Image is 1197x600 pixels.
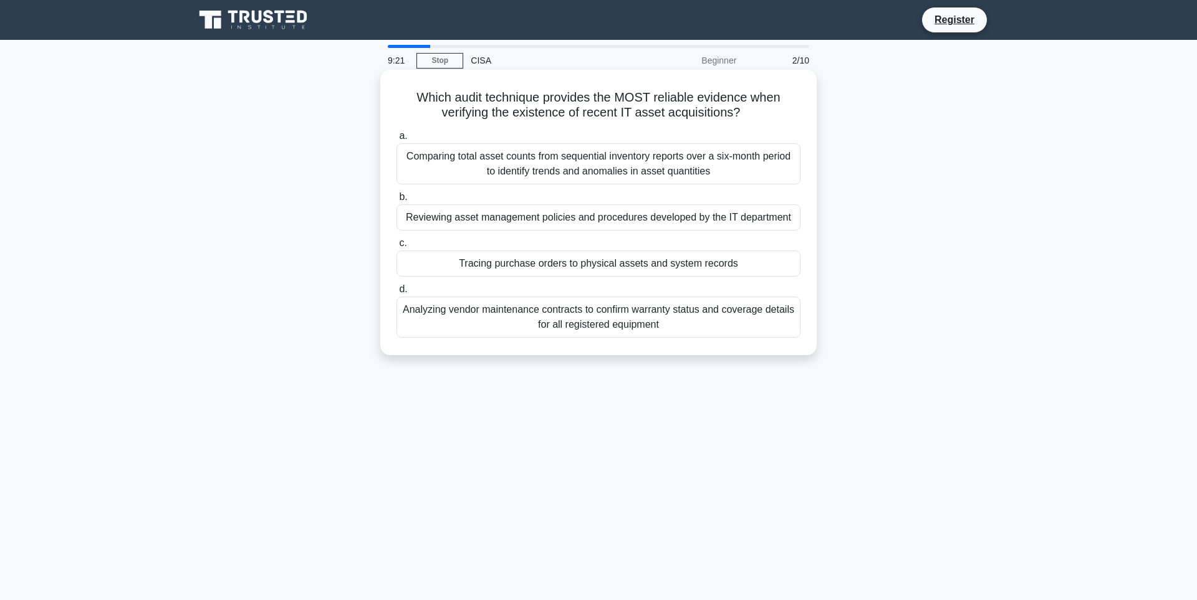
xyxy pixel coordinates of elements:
[399,237,406,248] span: c.
[399,130,407,141] span: a.
[397,297,800,338] div: Analyzing vendor maintenance contracts to confirm warranty status and coverage details for all re...
[399,191,407,202] span: b.
[397,204,800,231] div: Reviewing asset management policies and procedures developed by the IT department
[927,12,982,27] a: Register
[463,48,635,73] div: CISA
[416,53,463,69] a: Stop
[380,48,416,73] div: 9:21
[635,48,744,73] div: Beginner
[395,90,802,121] h5: Which audit technique provides the MOST reliable evidence when verifying the existence of recent ...
[397,250,800,277] div: Tracing purchase orders to physical assets and system records
[397,143,800,184] div: Comparing total asset counts from sequential inventory reports over a six-month period to identif...
[399,283,407,294] span: d.
[744,48,817,73] div: 2/10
